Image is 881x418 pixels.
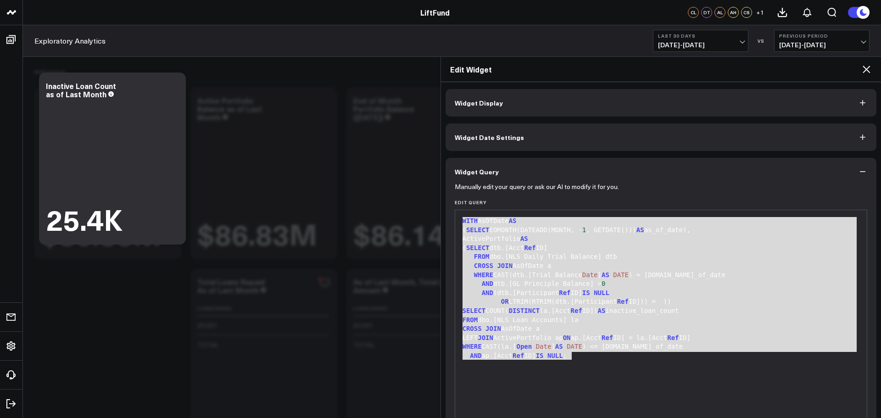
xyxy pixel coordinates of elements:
div: End of Month Portfolio Balance ([DATE]) [353,95,414,122]
div: Total Loans Repaid As of Last Month [197,277,265,295]
span: Ref [513,352,524,359]
span: Ref [667,334,679,341]
span: AS [509,217,517,224]
div: AsOfDate a [460,324,863,334]
span: [DATE] - [DATE] [658,41,743,49]
div: Active Portfolio Balance as of Last Month [197,95,262,122]
div: Portfolio [34,61,66,83]
span: JOIN [497,262,513,269]
a: LiftFund [420,7,450,17]
span: Date [582,271,598,279]
div: DT [701,7,712,18]
span: JOIN [485,325,501,332]
div: TOTAL [197,340,219,350]
button: Previous Period[DATE]-[DATE] [774,30,870,52]
div: VS [753,38,769,44]
th: Loans Repaid [197,301,329,316]
span: DATE [613,271,629,279]
div: dbo.[NLS Loan Accounts] la [460,316,863,325]
div: $86.83M [41,219,161,248]
span: AS [520,235,528,242]
div: LTRIM(RTRIM(dtb.[Participant ID])) = )) [460,297,863,307]
span: ON [563,334,571,341]
span: Widget Query [455,168,499,175]
span: CROSS [463,325,482,332]
span: DISTINCT [509,307,540,314]
span: AS [598,307,606,314]
span: [DATE] - [DATE] [779,41,864,49]
div: AH [728,7,739,18]
span: FROM [463,316,478,323]
div: CL [688,7,699,18]
b: Previous Period [779,33,864,39]
span: AND [482,289,493,296]
button: Widget Date Settings [446,123,877,151]
span: AND [482,280,493,287]
span: Date [536,343,552,350]
span: 0 [602,280,605,287]
div: 20,331 [353,321,373,330]
span: Ref [559,289,570,296]
button: +1 [754,7,765,18]
div: $86.83M [197,219,317,248]
label: Edit Query [455,200,868,205]
h2: Edit Widget [450,64,861,74]
a: Exploratory Analytics [34,36,106,46]
span: OR [501,298,509,305]
span: NULL [594,289,609,296]
div: ( EOMONTH(DATEADD(MONTH, - , GETDATE())) as_of_date), [460,226,863,235]
span: + 1 [756,9,764,16]
span: AND [470,352,481,359]
div: ( dtb.[Acct ID] [460,244,863,253]
button: Widget Query [446,158,877,185]
div: (dtb.[Participant ID] [460,289,863,298]
div: $86.14M [353,219,473,248]
span: AS [636,226,644,234]
div: AsOfDate [460,217,863,226]
div: AsOfDate a [460,262,863,271]
p: Manually edit your query or ask our AI to modify it for you. [455,183,619,190]
span: Widget Date Settings [455,134,524,141]
span: SELECT [466,244,490,251]
span: SELECT [463,307,486,314]
span: DATE [567,343,582,350]
span: IS [536,352,544,359]
div: 25.4K [46,205,123,233]
div: TOTAL [353,340,375,350]
button: Widget Display [446,89,877,117]
span: '' [656,298,664,305]
th: Loans Repaid [353,301,445,316]
span: WHERE [463,343,482,350]
span: FROM [474,253,490,260]
div: CAST(dtb.[Trial Balance ] ) = [DOMAIN_NAME]_of_date [460,271,863,280]
div: CAST(la.[ ] ) <= [DOMAIN_NAME]_of_date [460,342,863,351]
span: CROSS [474,262,493,269]
span: IS [582,289,590,296]
div: 20,331 [197,321,217,330]
div: dtb.[GL Principle Balance] > [460,279,863,289]
div: AL [714,7,725,18]
div: Inactive Loan Count as of Last Month [46,81,116,99]
span: AS [555,343,563,350]
span: AS [602,271,609,279]
span: Ref [571,307,582,314]
button: Last 30 Days[DATE]-[DATE] [653,30,748,52]
span: JOIN [478,334,493,341]
div: CS [741,7,752,18]
span: NULL [547,352,563,359]
div: As of Last Month, Total Loans Repaid and Original Total Loan Amount [353,277,569,295]
span: Ref [602,334,613,341]
span: Widget Display [455,99,503,106]
div: LEFT ActivePortfolio ap ap.[Acct ID] = la.[Acct ID] [460,334,863,343]
div: ActivePortfolio [460,234,863,244]
span: Ref [524,244,535,251]
div: dbo.[NLS Daily Trial Balance] dtb [460,252,863,262]
div: COUNT( la.[Acct ID]) inactive_loan_count [460,307,863,316]
span: WHERE [474,271,493,279]
span: Open [517,343,532,350]
b: Last 30 Days [658,33,743,39]
div: ap.[Acct ID] ; [460,351,863,361]
span: SELECT [466,226,490,234]
span: WITH [463,217,478,224]
span: Ref [617,298,629,305]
